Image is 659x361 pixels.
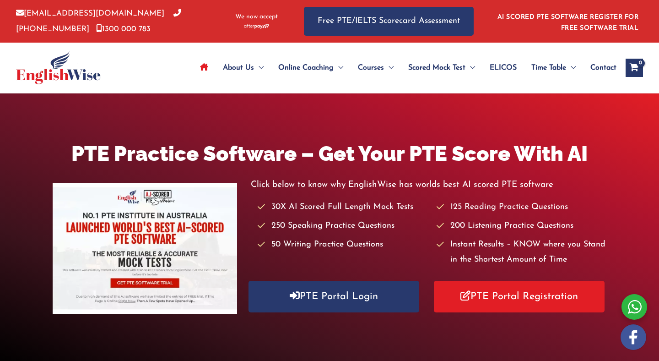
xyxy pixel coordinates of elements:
a: [PHONE_NUMBER] [16,10,181,33]
a: Contact [583,52,616,84]
span: Menu Toggle [384,52,394,84]
a: Online CoachingMenu Toggle [271,52,351,84]
img: cropped-ew-logo [16,51,101,84]
img: white-facebook.png [621,324,646,350]
nav: Site Navigation: Main Menu [193,52,616,84]
a: PTE Portal Login [248,281,419,312]
li: 125 Reading Practice Questions [437,200,606,215]
span: Menu Toggle [334,52,343,84]
p: Click below to know why EnglishWise has worlds best AI scored PTE software [251,177,606,192]
span: Menu Toggle [566,52,576,84]
span: Time Table [531,52,566,84]
a: Time TableMenu Toggle [524,52,583,84]
span: Menu Toggle [254,52,264,84]
span: About Us [223,52,254,84]
span: Scored Mock Test [408,52,465,84]
h1: PTE Practice Software – Get Your PTE Score With AI [53,139,606,168]
a: [EMAIL_ADDRESS][DOMAIN_NAME] [16,10,164,17]
a: PTE Portal Registration [434,281,605,312]
span: Courses [358,52,384,84]
span: Contact [590,52,616,84]
span: Online Coaching [278,52,334,84]
li: 30X AI Scored Full Length Mock Tests [258,200,427,215]
span: We now accept [235,12,278,22]
a: Scored Mock TestMenu Toggle [401,52,482,84]
img: pte-institute-main [53,183,237,314]
a: CoursesMenu Toggle [351,52,401,84]
a: About UsMenu Toggle [216,52,271,84]
a: ELICOS [482,52,524,84]
span: Menu Toggle [465,52,475,84]
a: View Shopping Cart, empty [626,59,643,77]
aside: Header Widget 1 [492,6,643,36]
a: 1300 000 783 [96,25,151,33]
img: Afterpay-Logo [244,24,269,29]
li: 50 Writing Practice Questions [258,237,427,252]
a: Free PTE/IELTS Scorecard Assessment [304,7,474,36]
li: Instant Results – KNOW where you Stand in the Shortest Amount of Time [437,237,606,268]
a: AI SCORED PTE SOFTWARE REGISTER FOR FREE SOFTWARE TRIAL [497,14,639,32]
li: 200 Listening Practice Questions [437,219,606,234]
span: ELICOS [490,52,517,84]
li: 250 Speaking Practice Questions [258,219,427,234]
